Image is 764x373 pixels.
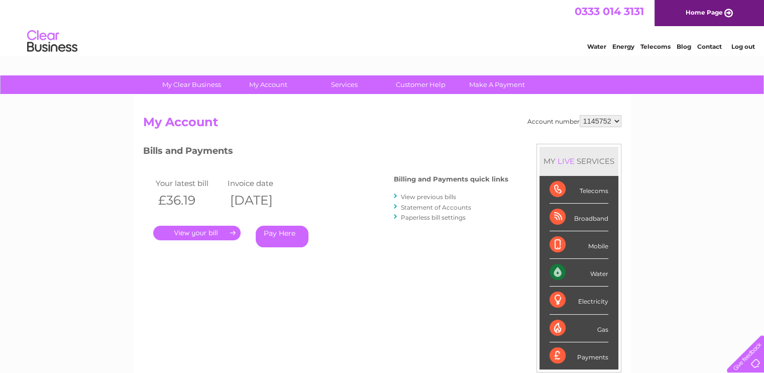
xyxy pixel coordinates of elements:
[550,176,608,204] div: Telecoms
[527,115,621,127] div: Account number
[556,156,577,166] div: LIVE
[731,43,754,50] a: Log out
[225,190,297,211] th: [DATE]
[550,287,608,314] div: Electricity
[145,6,620,49] div: Clear Business is a trading name of Verastar Limited (registered in [GEOGRAPHIC_DATA] No. 3667643...
[550,231,608,259] div: Mobile
[640,43,671,50] a: Telecoms
[303,75,386,94] a: Services
[550,259,608,287] div: Water
[697,43,722,50] a: Contact
[550,204,608,231] div: Broadband
[153,190,226,211] th: £36.19
[550,315,608,342] div: Gas
[401,193,456,201] a: View previous bills
[575,5,644,18] a: 0333 014 3131
[539,147,618,175] div: MY SERVICES
[153,226,241,240] a: .
[677,43,691,50] a: Blog
[27,26,78,57] img: logo.png
[394,175,508,183] h4: Billing and Payments quick links
[550,342,608,369] div: Payments
[227,75,309,94] a: My Account
[587,43,606,50] a: Water
[225,176,297,190] td: Invoice date
[401,204,471,211] a: Statement of Accounts
[256,226,308,247] a: Pay Here
[153,176,226,190] td: Your latest bill
[612,43,634,50] a: Energy
[143,144,508,161] h3: Bills and Payments
[401,214,466,221] a: Paperless bill settings
[379,75,462,94] a: Customer Help
[143,115,621,134] h2: My Account
[456,75,538,94] a: Make A Payment
[150,75,233,94] a: My Clear Business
